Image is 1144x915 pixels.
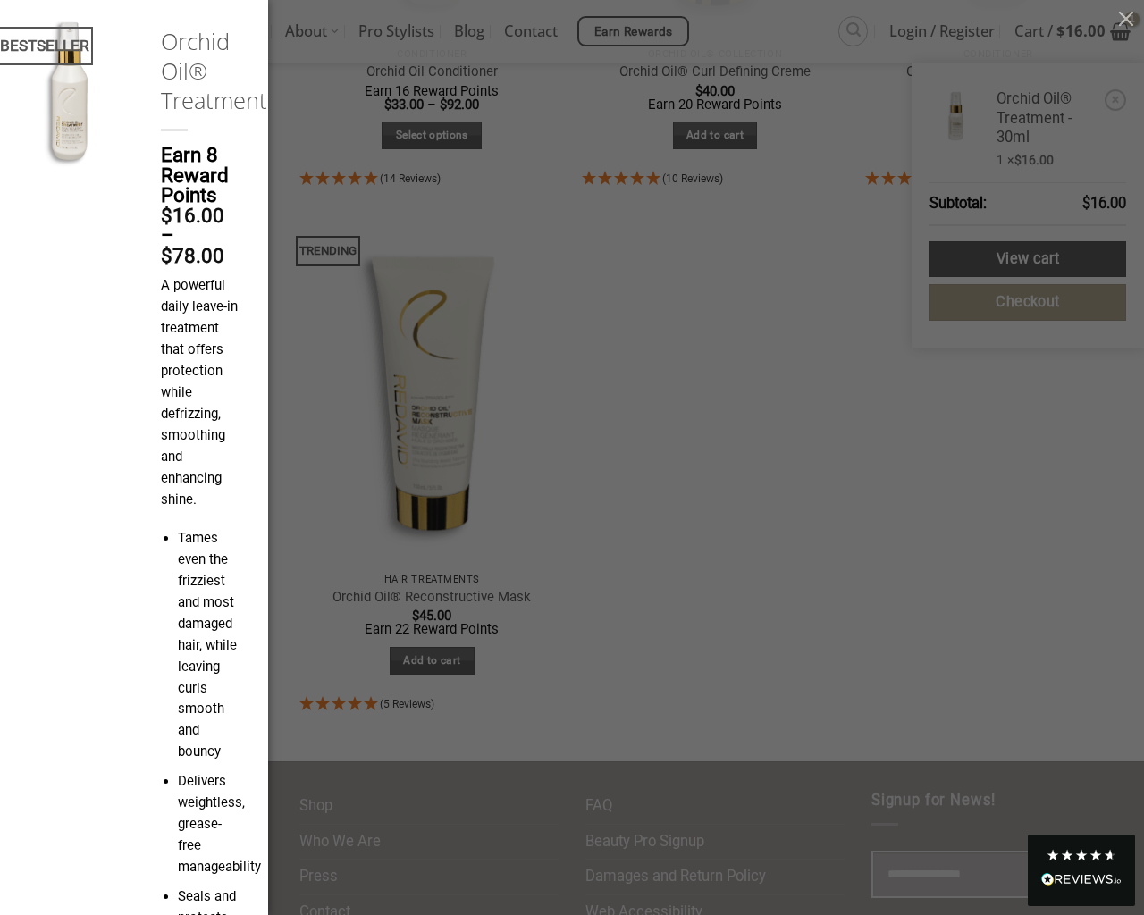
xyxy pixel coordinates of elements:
span: $ [161,204,172,227]
span: $ [161,244,172,267]
img: REVIEWS.io [1041,873,1122,886]
span: Earn 8 Reward Points [161,143,229,206]
span: – [161,223,174,247]
div: Read All Reviews [1041,869,1122,893]
p: A powerful daily leave-in treatment that offers protection while defrizzing, smoothing and enhanc... [161,275,241,510]
div: 4.8 Stars [1046,848,1117,862]
div: Read All Reviews [1028,835,1135,906]
bdi: 78.00 [161,244,224,267]
a: Orchid Oil® Treatment [161,27,241,115]
bdi: 16.00 [161,204,224,227]
li: Delivers weightless, grease-free manageability [178,771,241,878]
li: Tames even the frizziest and most damaged hair, while leaving curls smooth and bouncy [178,528,241,763]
